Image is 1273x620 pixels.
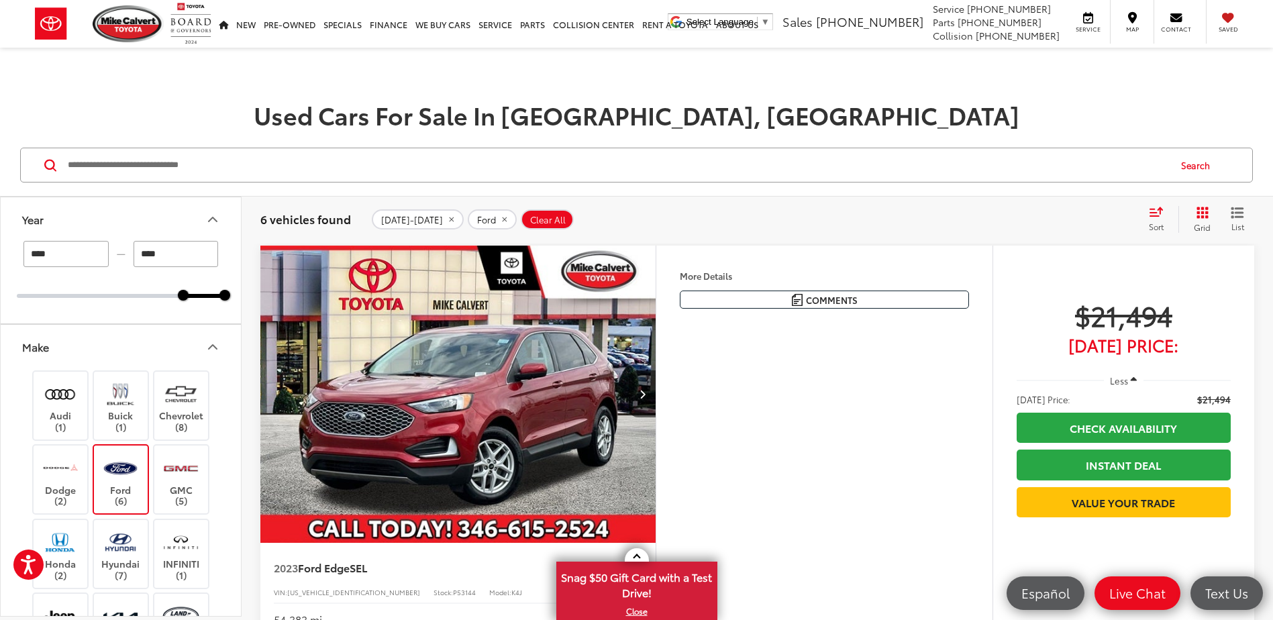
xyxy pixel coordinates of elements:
[94,378,148,433] label: Buick (1)
[34,527,88,581] label: Honda (2)
[23,241,109,267] input: minimum
[468,209,517,229] button: remove Ford
[1213,25,1243,34] span: Saved
[477,215,496,225] span: Ford
[205,211,221,227] div: Year
[1103,584,1172,601] span: Live Chat
[260,211,351,227] span: 6 vehicles found
[1221,206,1254,233] button: List View
[94,527,148,581] label: Hyundai (7)
[287,587,420,597] span: [US_VEHICLE_IDENTIFICATION_NUMBER]
[42,527,79,558] img: Mike Calvert Toyota in Houston, TX)
[1117,25,1147,34] span: Map
[102,527,139,558] img: Mike Calvert Toyota in Houston, TX)
[680,271,969,280] h4: More Details
[816,13,923,30] span: [PHONE_NUMBER]
[958,15,1041,29] span: [PHONE_NUMBER]
[530,215,566,225] span: Clear All
[1161,25,1191,34] span: Contact
[933,2,964,15] span: Service
[489,587,511,597] span: Model:
[1007,576,1084,610] a: Español
[511,587,522,597] span: K4J
[102,378,139,410] img: Mike Calvert Toyota in Houston, TX)
[372,209,464,229] button: remove 2022-2024
[1017,393,1070,406] span: [DATE] Price:
[1197,393,1231,406] span: $21,494
[1104,368,1144,393] button: Less
[967,2,1051,15] span: [PHONE_NUMBER]
[1017,298,1231,331] span: $21,494
[1231,221,1244,232] span: List
[154,378,209,433] label: Chevrolet (8)
[1017,450,1231,480] a: Instant Deal
[162,527,199,558] img: Mike Calvert Toyota in Houston, TX)
[66,149,1168,181] input: Search by Make, Model, or Keyword
[34,452,88,507] label: Dodge (2)
[260,246,657,543] a: 2023 Ford Edge SEL2023 Ford Edge SEL2023 Ford Edge SEL2023 Ford Edge SEL
[782,13,813,30] span: Sales
[162,452,199,484] img: Mike Calvert Toyota in Houston, TX)
[1017,487,1231,517] a: Value Your Trade
[205,339,221,355] div: Make
[260,246,657,543] div: 2023 Ford Edge SEL 0
[1110,374,1128,386] span: Less
[1017,413,1231,443] a: Check Availability
[558,563,716,604] span: Snag $50 Gift Card with a Test Drive!
[1094,576,1180,610] a: Live Chat
[42,378,79,410] img: Mike Calvert Toyota in Houston, TX)
[22,340,49,353] div: Make
[806,294,858,307] span: Comments
[1073,25,1103,34] span: Service
[434,587,453,597] span: Stock:
[162,378,199,410] img: Mike Calvert Toyota in Houston, TX)
[792,294,803,305] img: Comments
[93,5,164,42] img: Mike Calvert Toyota
[34,378,88,433] label: Audi (1)
[274,560,596,575] a: 2023Ford EdgeSEL
[94,452,148,507] label: Ford (6)
[629,370,656,417] button: Next image
[154,452,209,507] label: GMC (5)
[113,248,130,260] span: —
[1017,338,1231,352] span: [DATE] Price:
[260,246,657,544] img: 2023 Ford Edge SEL
[933,29,973,42] span: Collision
[1142,206,1178,233] button: Select sort value
[22,213,44,225] div: Year
[42,452,79,484] img: Mike Calvert Toyota in Houston, TX)
[381,215,443,225] span: [DATE]-[DATE]
[976,29,1060,42] span: [PHONE_NUMBER]
[1178,206,1221,233] button: Grid View
[761,17,770,27] span: ▼
[933,15,955,29] span: Parts
[1199,584,1255,601] span: Text Us
[680,291,969,309] button: Comments
[1015,584,1076,601] span: Español
[134,241,219,267] input: maximum
[1149,221,1164,232] span: Sort
[102,452,139,484] img: Mike Calvert Toyota in Houston, TX)
[274,587,287,597] span: VIN:
[350,560,367,575] span: SEL
[1168,148,1229,182] button: Search
[521,209,574,229] button: Clear All
[154,527,209,581] label: INFINITI (1)
[1190,576,1263,610] a: Text Us
[1,197,242,241] button: YearYear
[1,325,242,368] button: MakeMake
[274,560,298,575] span: 2023
[298,560,350,575] span: Ford Edge
[453,587,476,597] span: P53144
[1194,221,1211,233] span: Grid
